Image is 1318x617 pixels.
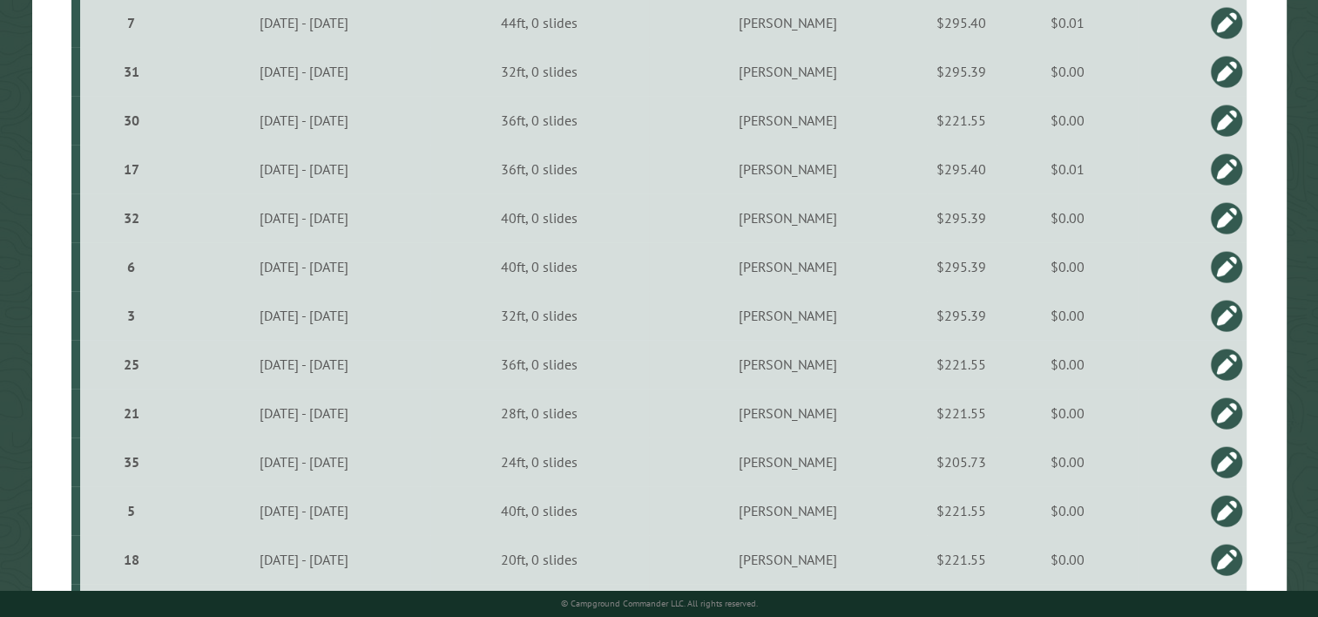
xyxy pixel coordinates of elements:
td: [PERSON_NAME] [649,291,926,340]
td: 40ft, 0 slides [430,486,650,535]
div: [DATE] - [DATE] [181,453,428,471]
div: 30 [87,112,175,129]
td: [PERSON_NAME] [649,47,926,96]
td: 40ft, 0 slides [430,242,650,291]
td: $0.00 [997,242,1139,291]
td: $0.00 [997,486,1139,535]
div: [DATE] - [DATE] [181,160,428,178]
td: 32ft, 0 slides [430,291,650,340]
div: [DATE] - [DATE] [181,63,428,80]
td: $221.55 [927,96,997,145]
td: $221.55 [927,389,997,437]
div: 31 [87,63,175,80]
div: 35 [87,453,175,471]
div: 3 [87,307,175,324]
td: [PERSON_NAME] [649,145,926,193]
td: [PERSON_NAME] [649,193,926,242]
div: 25 [87,356,175,373]
div: 32 [87,209,175,227]
td: 36ft, 0 slides [430,145,650,193]
td: $221.55 [927,535,997,584]
td: $295.39 [927,291,997,340]
div: [DATE] - [DATE] [181,502,428,519]
td: $0.00 [997,47,1139,96]
div: [DATE] - [DATE] [181,14,428,31]
td: [PERSON_NAME] [649,340,926,389]
small: © Campground Commander LLC. All rights reserved. [561,598,758,609]
div: [DATE] - [DATE] [181,258,428,275]
td: $295.39 [927,242,997,291]
td: $221.55 [927,486,997,535]
div: [DATE] - [DATE] [181,209,428,227]
td: $0.00 [997,193,1139,242]
td: 40ft, 0 slides [430,193,650,242]
div: 18 [87,551,175,568]
div: 21 [87,404,175,422]
td: 36ft, 0 slides [430,340,650,389]
td: $0.00 [997,340,1139,389]
td: $0.00 [997,437,1139,486]
td: $0.00 [997,535,1139,584]
td: $295.39 [927,47,997,96]
td: $0.00 [997,96,1139,145]
div: 7 [87,14,175,31]
td: 32ft, 0 slides [430,47,650,96]
td: 24ft, 0 slides [430,437,650,486]
div: 5 [87,502,175,519]
td: $295.39 [927,193,997,242]
td: $0.01 [997,145,1139,193]
td: 20ft, 0 slides [430,535,650,584]
td: [PERSON_NAME] [649,389,926,437]
div: 6 [87,258,175,275]
td: $0.00 [997,291,1139,340]
td: $295.40 [927,145,997,193]
div: [DATE] - [DATE] [181,551,428,568]
td: [PERSON_NAME] [649,486,926,535]
td: [PERSON_NAME] [649,437,926,486]
td: 36ft, 0 slides [430,96,650,145]
div: 17 [87,160,175,178]
td: $221.55 [927,340,997,389]
div: [DATE] - [DATE] [181,307,428,324]
td: $205.73 [927,437,997,486]
td: [PERSON_NAME] [649,96,926,145]
div: [DATE] - [DATE] [181,356,428,373]
td: 28ft, 0 slides [430,389,650,437]
td: [PERSON_NAME] [649,535,926,584]
div: [DATE] - [DATE] [181,112,428,129]
td: $0.00 [997,389,1139,437]
div: [DATE] - [DATE] [181,404,428,422]
td: [PERSON_NAME] [649,242,926,291]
